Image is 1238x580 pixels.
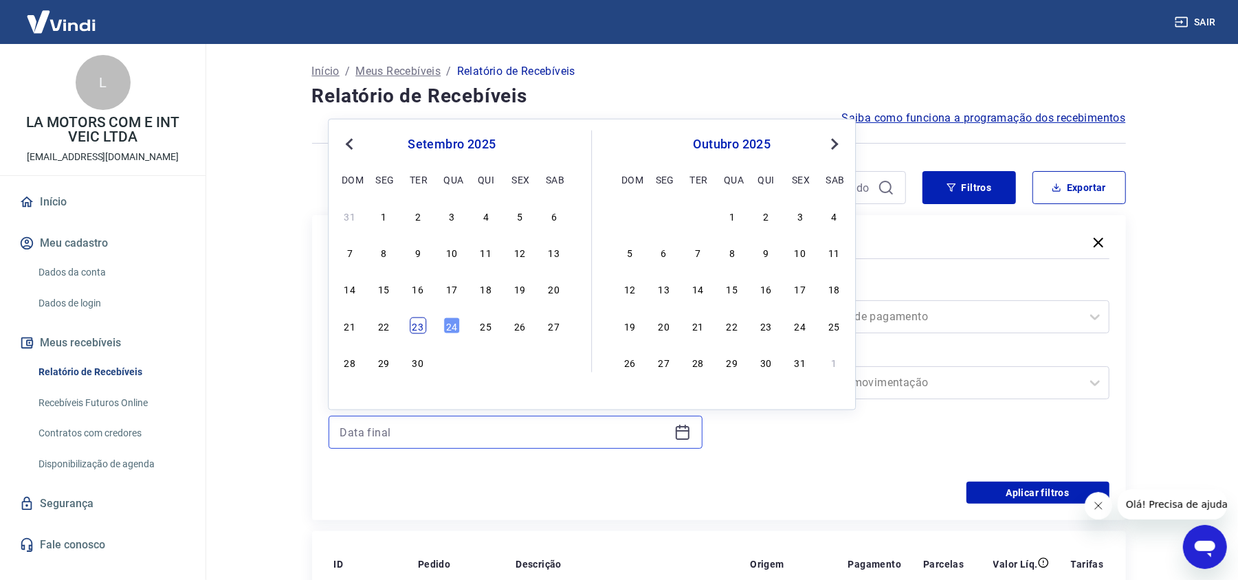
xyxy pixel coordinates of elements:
[792,170,808,187] div: sex
[724,208,740,224] div: Choose quarta-feira, 1 de outubro de 2025
[621,317,638,333] div: Choose domingo, 19 de outubro de 2025
[689,208,706,224] div: Choose terça-feira, 30 de setembro de 2025
[1183,525,1227,569] iframe: Botão para abrir a janela de mensagens
[11,115,195,144] p: LA MOTORS COM E INT VEIC LTDA
[689,317,706,333] div: Choose terça-feira, 21 de outubro de 2025
[848,557,902,571] p: Pagamento
[620,205,845,372] div: month 2025-10
[758,208,774,224] div: Choose quinta-feira, 2 de outubro de 2025
[33,358,189,386] a: Relatório de Recebíveis
[478,280,494,297] div: Choose quinta-feira, 18 de setembro de 2025
[621,354,638,370] div: Choose domingo, 26 de outubro de 2025
[758,170,774,187] div: qui
[792,354,808,370] div: Choose sexta-feira, 31 de outubro de 2025
[342,170,358,187] div: dom
[826,208,843,224] div: Choose sábado, 4 de outubro de 2025
[792,317,808,333] div: Choose sexta-feira, 24 de outubro de 2025
[340,205,564,372] div: month 2025-09
[355,63,441,80] a: Meus Recebíveis
[27,150,179,164] p: [EMAIL_ADDRESS][DOMAIN_NAME]
[993,557,1038,571] p: Valor Líq.
[758,280,774,297] div: Choose quinta-feira, 16 de outubro de 2025
[312,82,1126,110] h4: Relatório de Recebíveis
[546,354,562,370] div: Choose sábado, 4 de outubro de 2025
[16,187,189,217] a: Início
[478,244,494,260] div: Choose quinta-feira, 11 de setembro de 2025
[546,280,562,297] div: Choose sábado, 20 de setembro de 2025
[511,280,528,297] div: Choose sexta-feira, 19 de setembro de 2025
[546,317,562,333] div: Choose sábado, 27 de setembro de 2025
[375,208,392,224] div: Choose segunda-feira, 1 de setembro de 2025
[750,557,784,571] p: Origem
[410,317,426,333] div: Choose terça-feira, 23 de setembro de 2025
[546,170,562,187] div: sab
[621,170,638,187] div: dom
[621,244,638,260] div: Choose domingo, 5 de outubro de 2025
[443,280,460,297] div: Choose quarta-feira, 17 de setembro de 2025
[375,244,392,260] div: Choose segunda-feira, 8 de setembro de 2025
[656,208,672,224] div: Choose segunda-feira, 29 de setembro de 2025
[478,354,494,370] div: Choose quinta-feira, 2 de outubro de 2025
[16,489,189,519] a: Segurança
[478,208,494,224] div: Choose quinta-feira, 4 de setembro de 2025
[826,280,843,297] div: Choose sábado, 18 de outubro de 2025
[792,280,808,297] div: Choose sexta-feira, 17 de outubro de 2025
[689,354,706,370] div: Choose terça-feira, 28 de outubro de 2025
[826,136,843,153] button: Next Month
[826,244,843,260] div: Choose sábado, 11 de outubro de 2025
[792,208,808,224] div: Choose sexta-feira, 3 de outubro de 2025
[410,208,426,224] div: Choose terça-feira, 2 de setembro de 2025
[758,244,774,260] div: Choose quinta-feira, 9 de outubro de 2025
[621,208,638,224] div: Choose domingo, 28 de setembro de 2025
[340,136,564,153] div: setembro 2025
[758,317,774,333] div: Choose quinta-feira, 23 de outubro de 2025
[758,354,774,370] div: Choose quinta-feira, 30 de outubro de 2025
[923,557,964,571] p: Parcelas
[516,557,562,571] p: Descrição
[443,208,460,224] div: Choose quarta-feira, 3 de setembro de 2025
[341,136,357,153] button: Previous Month
[792,244,808,260] div: Choose sexta-feira, 10 de outubro de 2025
[16,328,189,358] button: Meus recebíveis
[546,208,562,224] div: Choose sábado, 6 de setembro de 2025
[410,280,426,297] div: Choose terça-feira, 16 de setembro de 2025
[33,450,189,478] a: Disponibilização de agenda
[656,354,672,370] div: Choose segunda-feira, 27 de outubro de 2025
[738,281,1107,298] label: Forma de Pagamento
[312,63,340,80] a: Início
[342,280,358,297] div: Choose domingo, 14 de setembro de 2025
[621,280,638,297] div: Choose domingo, 12 de outubro de 2025
[1172,10,1222,35] button: Sair
[656,170,672,187] div: seg
[418,557,450,571] p: Pedido
[457,63,575,80] p: Relatório de Recebíveis
[443,317,460,333] div: Choose quarta-feira, 24 de setembro de 2025
[826,170,843,187] div: sab
[345,63,350,80] p: /
[340,422,669,443] input: Data final
[342,354,358,370] div: Choose domingo, 28 de setembro de 2025
[1071,557,1104,571] p: Tarifas
[922,171,1016,204] button: Filtros
[620,136,845,153] div: outubro 2025
[724,244,740,260] div: Choose quarta-feira, 8 de outubro de 2025
[342,208,358,224] div: Choose domingo, 31 de agosto de 2025
[342,317,358,333] div: Choose domingo, 21 de setembro de 2025
[375,317,392,333] div: Choose segunda-feira, 22 de setembro de 2025
[966,482,1109,504] button: Aplicar filtros
[656,280,672,297] div: Choose segunda-feira, 13 de outubro de 2025
[410,170,426,187] div: ter
[16,228,189,258] button: Meu cadastro
[1032,171,1126,204] button: Exportar
[738,347,1107,364] label: Tipo de Movimentação
[842,110,1126,126] span: Saiba como funciona a programação dos recebimentos
[478,170,494,187] div: qui
[443,244,460,260] div: Choose quarta-feira, 10 de setembro de 2025
[16,1,106,43] img: Vindi
[826,317,843,333] div: Choose sábado, 25 de outubro de 2025
[511,170,528,187] div: sex
[724,354,740,370] div: Choose quarta-feira, 29 de outubro de 2025
[1118,489,1227,520] iframe: Mensagem da empresa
